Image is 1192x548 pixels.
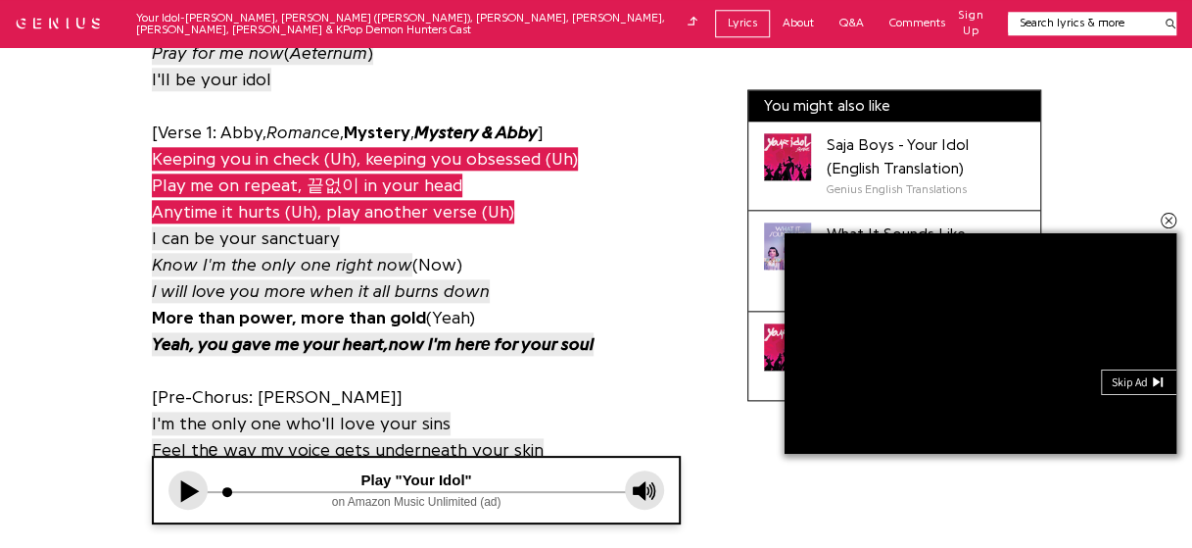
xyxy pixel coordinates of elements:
a: I will love you more when it all burns down [152,278,490,305]
i: Aeternum [290,44,367,62]
div: Saja Boys - Your Idol (English Translation) [827,133,1025,180]
i: Yeah, you gave me your heart, [152,335,389,353]
a: Cover art for Saja Boys - Your Idol (Romanized) by Genius RomanizationsSaja Boys - Your Idol (Rom... [748,312,1040,400]
i: Pray for me now [152,44,284,62]
span: I'm the only one who'll love your sins [152,412,451,435]
div: You might also like [748,90,1040,122]
a: About [770,10,827,36]
i: Mystery & Abby [414,124,538,141]
div: Your Idol - [PERSON_NAME], [PERSON_NAME] ([PERSON_NAME]), [PERSON_NAME], [PERSON_NAME], [PERSON_N... [136,12,697,35]
a: Cover art for Saja Boys - Your Idol (English Translation) by Genius English TranslationsSaja Boys... [748,122,1040,211]
div: Cover art for What It Sounds Like by HUNTR/X, EJAE, AUDREY NUNA, REI AMI & KPop Demon Hunters Cast [764,223,811,270]
a: Keeping you in check (Uh), keeping you obsessed (Uh)Play me on repeat, 끝없이 in your headAnytime it... [152,146,578,225]
a: Q&A [827,10,877,36]
span: Keeping you in check (Uh), keeping you obsessed (Uh) Play me on repeat, 끝없이 in your head Anytime ... [152,147,578,224]
i: Know I'm the only one right now [152,256,412,274]
a: Lyrics [715,10,770,36]
div: Genius English Translations [827,180,1025,198]
a: Yeah, you gave me your heart,now I'm herе for your soul [152,331,594,358]
i: now I'm herе for your soul [389,335,594,353]
a: Cover art for What It Sounds Like by HUNTR/X, EJAE, AUDREY NUNA, REI AMI & KPop Demon Hunters Cas... [748,211,1040,312]
input: Search lyrics & more [1008,15,1154,31]
a: Know I'm the only one right now [152,252,412,278]
button: Sign Up [958,8,984,39]
a: Feel thе way my voice gets underneath your skin [152,437,544,464]
a: Comments [877,10,958,36]
span: I can be your sanctuary [152,226,340,250]
a: I'm the only one who'll love your sins [152,411,451,437]
b: Mystery [344,124,410,141]
i: Romance [266,124,340,141]
a: I can be your sanctuary [152,225,340,252]
div: Skip Ad [1112,376,1152,390]
i: I will love you more when it all burns down [152,282,490,300]
b: More than power, more than gold [152,309,426,326]
iframe: Tonefuse player [154,458,679,523]
div: Cover art for Saja Boys - Your Idol (English Translation) by Genius English Translations [764,133,811,180]
div: What It Sounds Like [827,223,1025,246]
div: Cover art for Saja Boys - Your Idol (Romanized) by Genius Romanizations [764,324,811,371]
span: Feel thе way my voice gets underneath your skin [152,438,544,462]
